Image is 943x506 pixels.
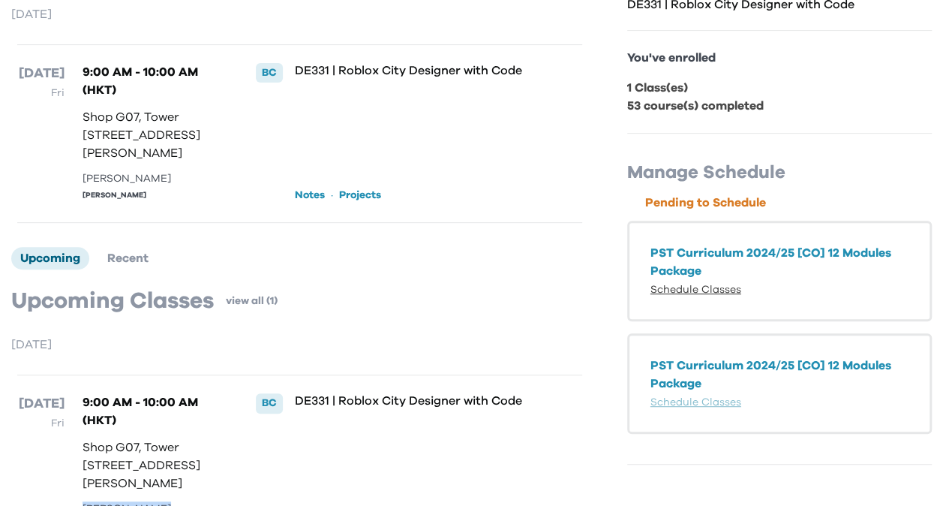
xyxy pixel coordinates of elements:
[83,63,224,99] p: 9:00 AM - 10:00 AM (HKT)
[20,252,80,264] span: Upcoming
[331,186,333,204] p: ·
[17,63,65,84] p: [DATE]
[256,393,283,413] div: BC
[627,100,764,112] b: 53 course(s) completed
[645,194,932,212] p: Pending to Schedule
[627,49,932,67] p: You've enrolled
[650,244,908,280] p: PST Curriculum 2024/25 [CO] 12 Modules Package
[107,252,149,264] span: Recent
[83,190,224,201] div: [PERSON_NAME]
[83,171,224,187] div: [PERSON_NAME]
[11,336,588,354] p: [DATE]
[17,393,65,414] p: [DATE]
[650,357,908,393] p: PST Curriculum 2024/25 [CO] 12 Modules Package
[339,188,381,203] a: Projects
[295,188,325,203] a: Notes
[627,82,688,94] b: 1 Class(es)
[83,108,224,162] p: Shop G07, Tower [STREET_ADDRESS][PERSON_NAME]
[83,393,224,429] p: 9:00 AM - 10:00 AM (HKT)
[650,285,741,295] a: Schedule Classes
[256,63,283,83] div: BC
[650,397,741,408] a: Schedule Classes
[11,288,214,315] p: Upcoming Classes
[295,63,530,78] p: DE331 | Roblox City Designer with Code
[295,393,530,408] p: DE331 | Roblox City Designer with Code
[17,414,65,432] p: Fri
[17,84,65,102] p: Fri
[83,438,224,492] p: Shop G07, Tower [STREET_ADDRESS][PERSON_NAME]
[226,294,278,309] a: view all (1)
[627,161,932,185] p: Manage Schedule
[11,5,588,23] p: [DATE]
